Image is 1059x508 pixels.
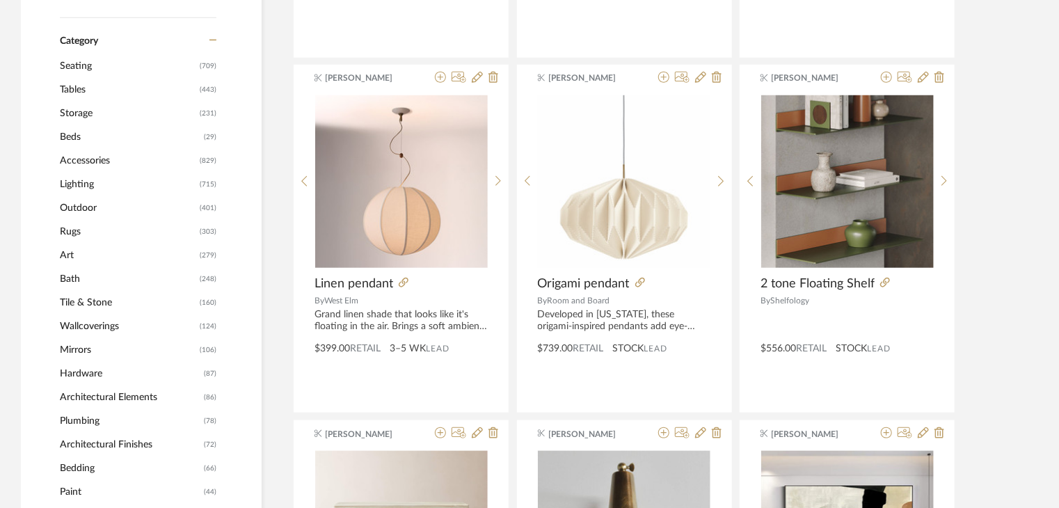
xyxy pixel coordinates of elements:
span: Art [60,244,196,267]
span: $399.00 [314,344,350,354]
span: (87) [204,363,216,385]
span: Origami pendant [538,276,630,292]
span: STOCK [836,342,867,356]
span: Tables [60,78,196,102]
span: Tile & Stone [60,291,196,315]
span: By [761,296,770,305]
span: Retail [350,344,381,354]
span: (709) [200,55,216,77]
span: (72) [204,434,216,456]
div: Grand linen shade that looks like it's floating in the air. Brings a soft ambient glow over a din... [314,309,488,333]
span: Bedding [60,457,200,480]
span: Bath [60,267,196,291]
span: 2 tone Floating Shelf [761,276,875,292]
span: Paint [60,480,200,504]
img: Linen pendant [315,95,488,268]
img: 2 tone Floating Shelf [761,95,934,268]
span: By [314,296,324,305]
span: Lighting [60,173,196,196]
span: (124) [200,315,216,338]
span: [PERSON_NAME] [326,428,413,440]
span: (715) [200,173,216,196]
span: $556.00 [761,344,796,354]
span: (78) [204,410,216,432]
span: 3–5 WK [390,342,426,356]
span: (443) [200,79,216,101]
span: West Elm [324,296,358,305]
span: Shelfology [770,296,809,305]
img: Origami pendant [538,95,710,268]
span: (66) [204,457,216,479]
span: (160) [200,292,216,314]
span: Seating [60,54,196,78]
span: Linen pendant [314,276,393,292]
span: Room and Board [548,296,610,305]
span: [PERSON_NAME] [772,72,859,84]
span: (303) [200,221,216,243]
span: Retail [796,344,827,354]
span: Storage [60,102,196,125]
span: (248) [200,268,216,290]
span: (279) [200,244,216,267]
span: Outdoor [60,196,196,220]
span: (231) [200,102,216,125]
span: (829) [200,150,216,172]
span: (29) [204,126,216,148]
span: Beds [60,125,200,149]
div: Developed in [US_STATE], these origami-inspired pendants add eye-catching drama to your home. Bea... [538,309,711,333]
span: STOCK [613,342,644,356]
span: Category [60,35,98,47]
span: Accessories [60,149,196,173]
span: Retail [573,344,604,354]
span: (86) [204,386,216,408]
span: Mirrors [60,338,196,362]
span: Architectural Finishes [60,433,200,457]
span: By [538,296,548,305]
span: Architectural Elements [60,386,200,409]
span: [PERSON_NAME] [548,72,636,84]
span: Rugs [60,220,196,244]
span: Lead [867,344,891,354]
span: [PERSON_NAME] [772,428,859,440]
span: Lead [426,344,449,354]
span: (106) [200,339,216,361]
span: $739.00 [538,344,573,354]
span: Hardware [60,362,200,386]
span: Wallcoverings [60,315,196,338]
span: [PERSON_NAME] [548,428,636,440]
span: Lead [644,344,668,354]
span: (44) [204,481,216,503]
span: [PERSON_NAME] [326,72,413,84]
span: Plumbing [60,409,200,433]
span: (401) [200,197,216,219]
